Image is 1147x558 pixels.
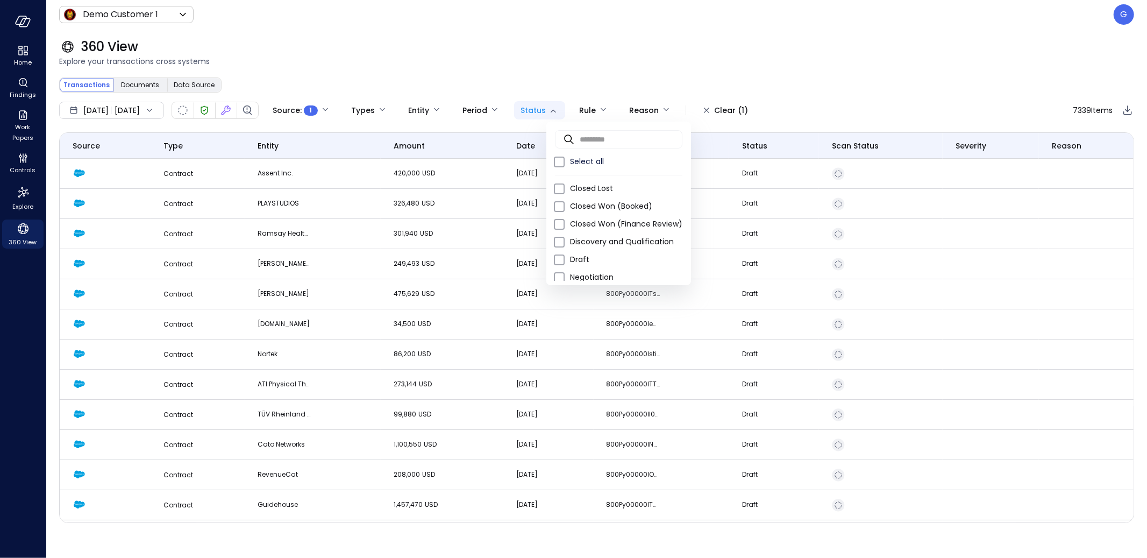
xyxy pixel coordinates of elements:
[570,236,682,248] span: Discovery and Qualification
[570,218,682,230] span: Closed Won (Finance Review)
[570,156,682,167] span: Select all
[570,183,682,194] span: Closed Lost
[570,254,682,265] span: Draft
[570,201,682,212] span: Closed Won (Booked)
[570,272,682,283] span: Negotiation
